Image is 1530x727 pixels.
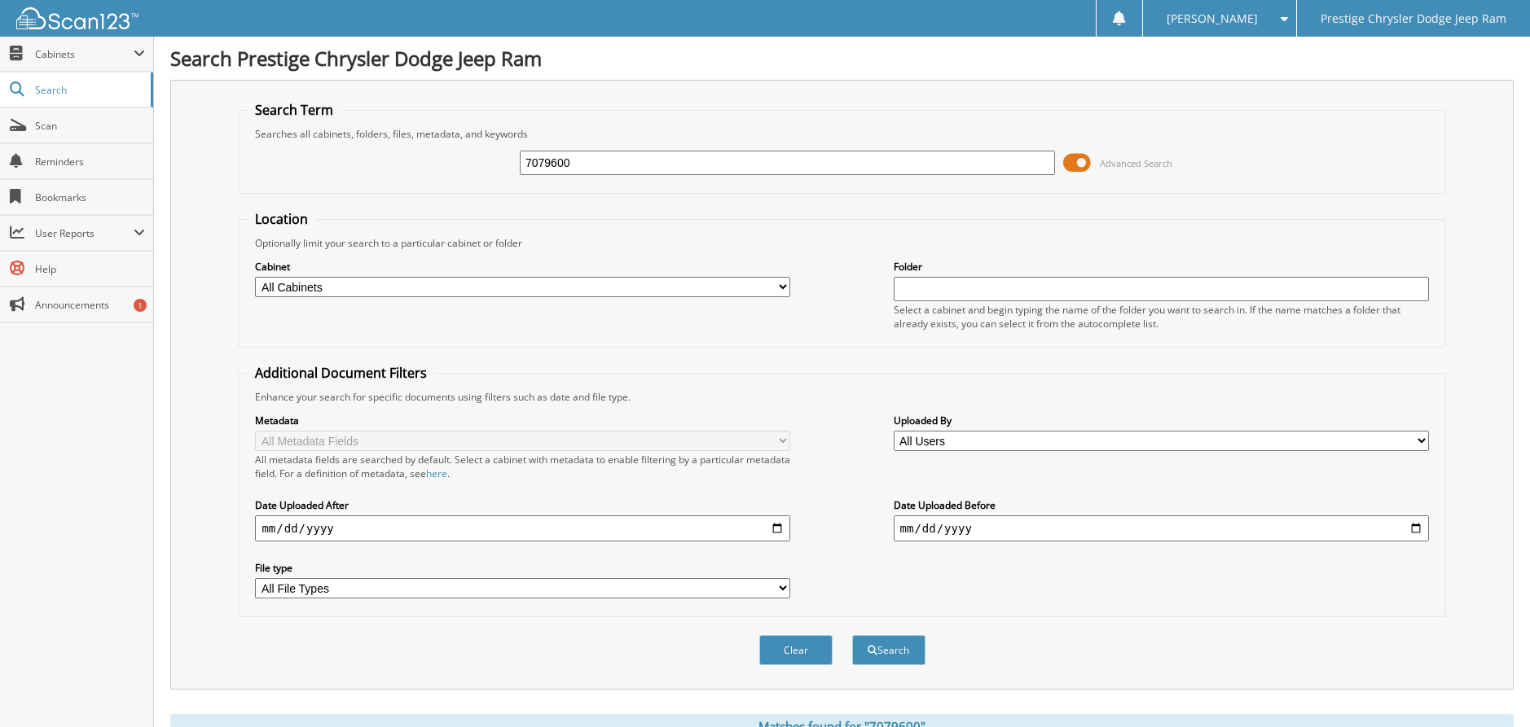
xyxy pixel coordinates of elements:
div: Enhance your search for specific documents using filters such as date and file type. [247,390,1436,404]
div: All metadata fields are searched by default. Select a cabinet with metadata to enable filtering b... [255,453,790,480]
div: Select a cabinet and begin typing the name of the folder you want to search in. If the name match... [894,303,1429,331]
span: Cabinets [35,47,134,61]
span: Announcements [35,298,145,312]
div: Optionally limit your search to a particular cabinet or folder [247,236,1436,250]
span: Bookmarks [35,191,145,204]
legend: Search Term [247,101,341,119]
a: here [426,466,447,480]
div: Searches all cabinets, folders, files, metadata, and keywords [247,127,1436,141]
span: Prestige Chrysler Dodge Jeep Ram [1321,14,1506,24]
label: Date Uploaded After [255,498,790,512]
label: Cabinet [255,260,790,274]
span: [PERSON_NAME] [1167,14,1258,24]
label: Folder [894,260,1429,274]
label: Date Uploaded Before [894,498,1429,512]
label: File type [255,561,790,575]
input: start [255,515,790,541]
span: Reminders [35,155,145,169]
button: Clear [759,635,833,665]
img: scan123-logo-white.svg [16,7,138,29]
span: User Reports [35,226,134,240]
div: 1 [134,299,147,312]
h1: Search Prestige Chrysler Dodge Jeep Ram [170,45,1514,72]
span: Help [35,262,145,276]
span: Scan [35,119,145,133]
input: end [894,515,1429,541]
label: Metadata [255,414,790,427]
label: Uploaded By [894,414,1429,427]
button: Search [852,635,925,665]
legend: Additional Document Filters [247,364,435,382]
legend: Location [247,210,316,228]
span: Advanced Search [1100,157,1172,169]
span: Search [35,83,143,97]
